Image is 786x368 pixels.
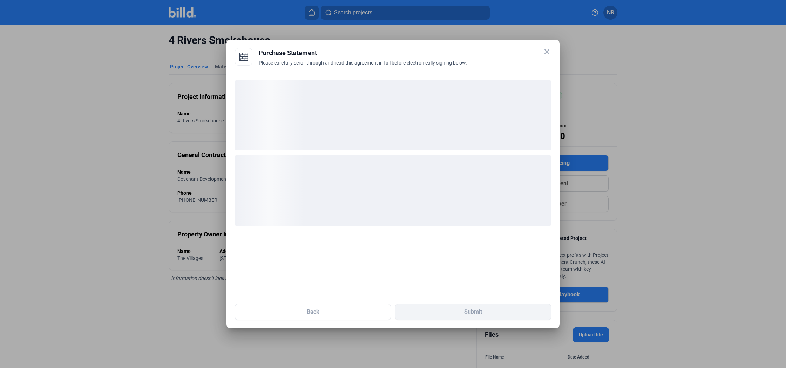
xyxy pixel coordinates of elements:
[235,304,391,320] button: Back
[259,48,551,58] div: Purchase Statement
[543,47,551,56] mat-icon: close
[395,304,551,320] button: Submit
[235,155,551,226] div: loading
[235,80,551,150] div: loading
[259,59,551,75] div: Please carefully scroll through and read this agreement in full before electronically signing below.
